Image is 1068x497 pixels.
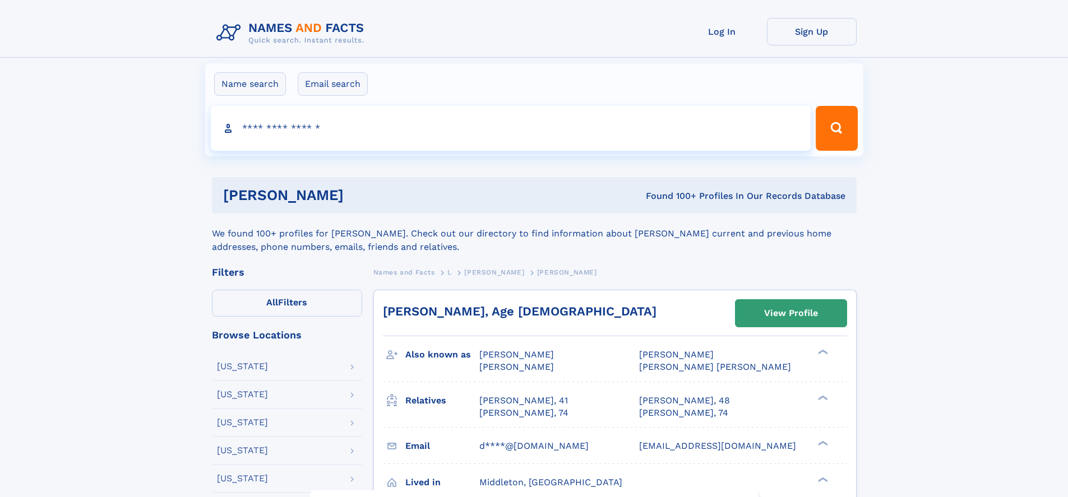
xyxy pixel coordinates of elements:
span: [PERSON_NAME] [464,268,524,276]
div: Filters [212,267,362,277]
span: [PERSON_NAME] [537,268,597,276]
a: [PERSON_NAME] [464,265,524,279]
a: [PERSON_NAME], 41 [479,394,568,407]
div: We found 100+ profiles for [PERSON_NAME]. Check out our directory to find information about [PERS... [212,213,857,254]
div: Found 100+ Profiles In Our Records Database [494,190,845,202]
label: Name search [214,72,286,96]
h3: Relatives [405,391,479,410]
h1: [PERSON_NAME] [223,188,495,202]
a: Log In [677,18,767,45]
span: All [266,297,278,308]
div: [US_STATE] [217,474,268,483]
a: [PERSON_NAME], 74 [639,407,728,419]
h3: Email [405,436,479,456]
h3: Also known as [405,345,479,364]
div: View Profile [764,300,818,326]
div: ❯ [815,439,829,447]
img: Logo Names and Facts [212,18,373,48]
a: View Profile [736,300,847,327]
a: [PERSON_NAME], 48 [639,394,730,407]
div: [US_STATE] [217,390,268,399]
span: [EMAIL_ADDRESS][DOMAIN_NAME] [639,440,796,451]
div: [US_STATE] [217,418,268,427]
div: Browse Locations [212,330,362,340]
a: L [447,265,452,279]
a: [PERSON_NAME], 74 [479,407,568,419]
div: [US_STATE] [217,446,268,455]
h3: Lived in [405,473,479,492]
div: ❯ [815,394,829,401]
span: [PERSON_NAME] [479,349,554,360]
label: Filters [212,290,362,317]
div: ❯ [815,349,829,356]
a: Names and Facts [373,265,435,279]
button: Search Button [816,106,857,151]
span: [PERSON_NAME] [479,361,554,372]
span: L [447,268,452,276]
a: [PERSON_NAME], Age [DEMOGRAPHIC_DATA] [383,304,656,318]
div: [US_STATE] [217,362,268,371]
a: Sign Up [767,18,857,45]
input: search input [211,106,811,151]
div: ❯ [815,476,829,483]
span: Middleton, [GEOGRAPHIC_DATA] [479,477,622,487]
span: [PERSON_NAME] [639,349,714,360]
span: [PERSON_NAME] [PERSON_NAME] [639,361,791,372]
label: Email search [298,72,368,96]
